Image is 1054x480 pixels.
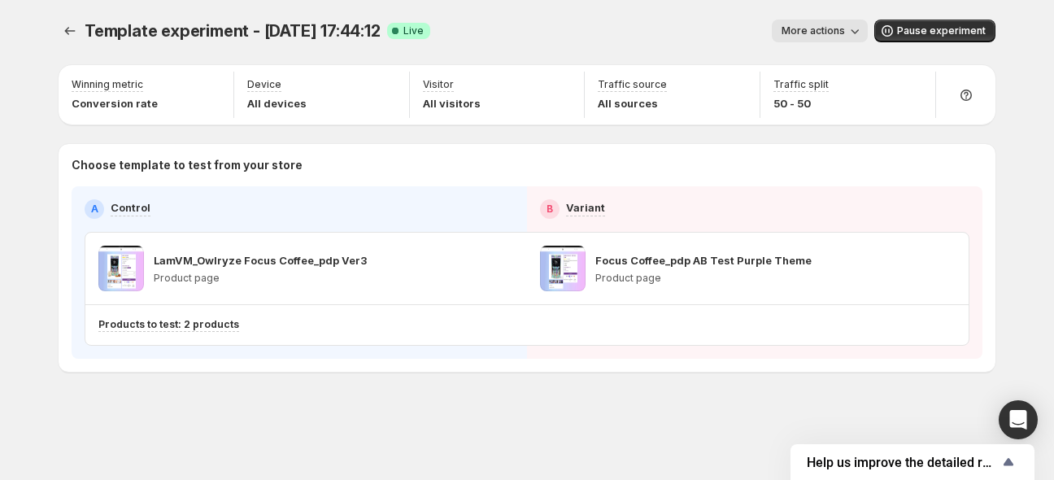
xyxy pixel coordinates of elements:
p: Traffic source [598,78,667,91]
img: Focus Coffee_pdp AB Test Purple Theme [540,246,586,291]
p: Products to test: 2 products [98,318,239,331]
button: Pause experiment [874,20,995,42]
button: Experiments [59,20,81,42]
p: Focus Coffee_pdp AB Test Purple Theme [595,252,812,268]
p: Choose template to test from your store [72,157,982,173]
img: LamVM_Owlryze Focus Coffee_pdp Ver3 [98,246,144,291]
div: Open Intercom Messenger [999,400,1038,439]
button: More actions [772,20,868,42]
p: LamVM_Owlryze Focus Coffee_pdp Ver3 [154,252,367,268]
p: 50 - 50 [773,95,829,111]
span: Pause experiment [897,24,986,37]
p: Winning metric [72,78,143,91]
span: Live [403,24,424,37]
p: Control [111,199,150,216]
h2: A [91,203,98,216]
p: Traffic split [773,78,829,91]
p: Variant [566,199,605,216]
p: Product page [595,272,812,285]
span: Help us improve the detailed report for A/B campaigns [807,455,999,470]
span: Template experiment - [DATE] 17:44:12 [85,21,381,41]
h2: B [547,203,553,216]
p: All devices [247,95,307,111]
p: Product page [154,272,367,285]
p: All visitors [423,95,481,111]
button: Show survey - Help us improve the detailed report for A/B campaigns [807,452,1018,472]
span: More actions [782,24,845,37]
p: Conversion rate [72,95,158,111]
p: All sources [598,95,667,111]
p: Device [247,78,281,91]
p: Visitor [423,78,454,91]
